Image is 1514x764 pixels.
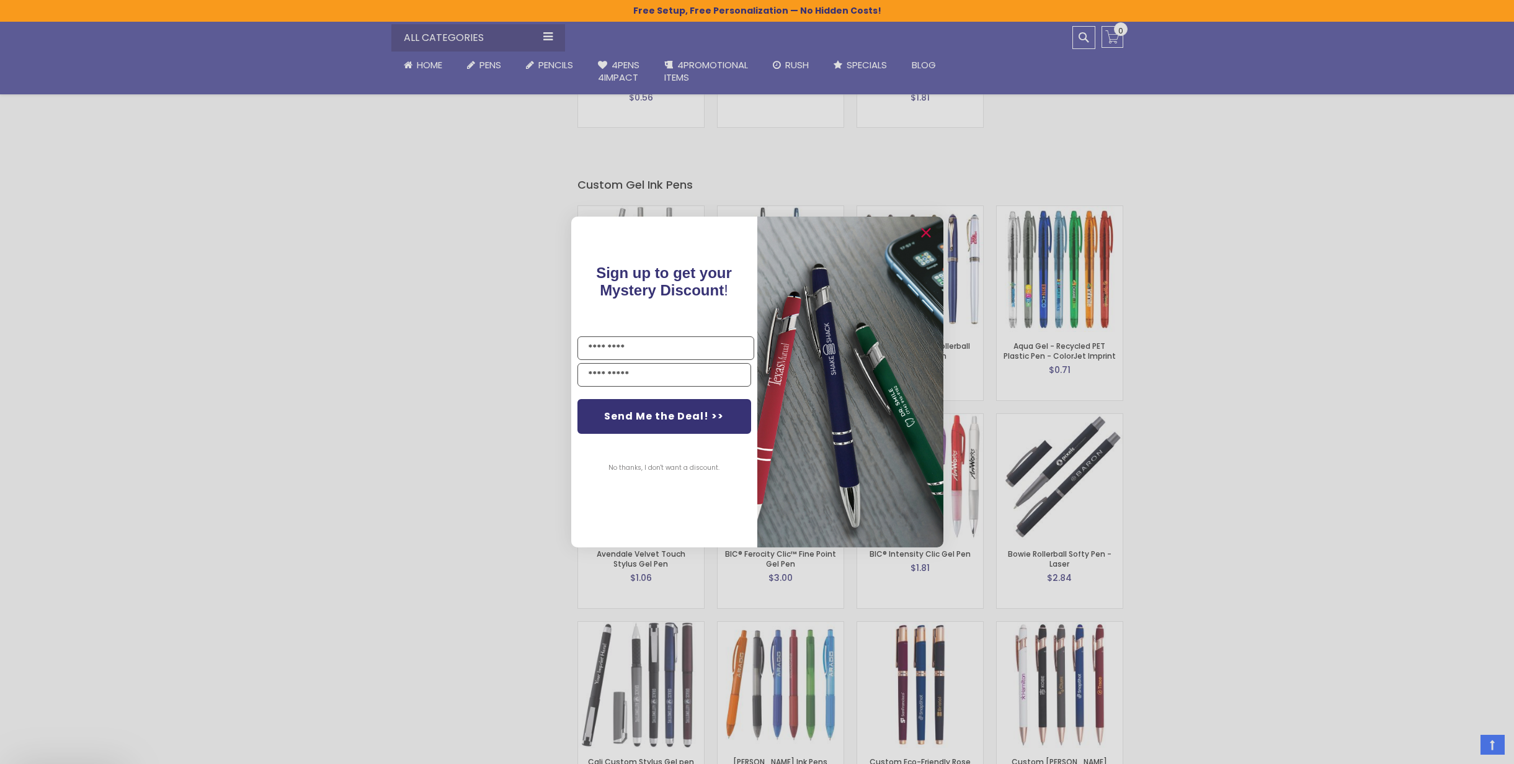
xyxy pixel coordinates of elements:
[916,223,936,243] button: Close dialog
[1412,730,1514,764] iframe: Google Customer Reviews
[577,363,751,387] input: YOUR EMAIL
[602,452,726,483] button: No thanks, I don't want a discount.
[596,264,732,299] span: Sign up to get your Mystery Discount
[596,264,732,299] span: !
[577,399,751,434] button: Send Me the Deal! >>
[757,217,943,547] img: 081b18bf-2f98-4675-a917-09431eb06994.jpeg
